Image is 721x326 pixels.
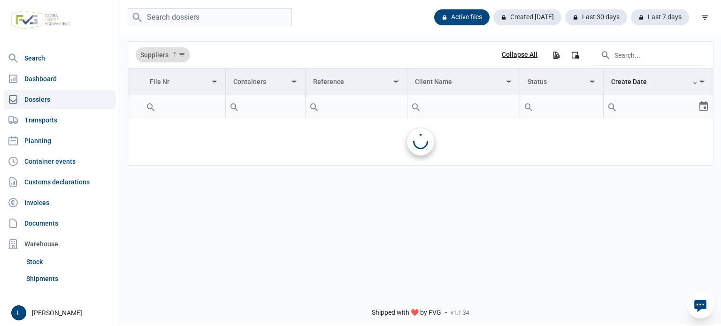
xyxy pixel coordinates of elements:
td: Filter cell [225,95,305,118]
div: [PERSON_NAME] [11,305,114,320]
div: Search box [226,95,243,118]
a: Documents [4,214,116,233]
div: Data grid toolbar [136,42,706,68]
td: Column Reference [305,68,407,95]
span: Show filter options for column 'Client Name' [505,78,512,85]
div: Column Chooser [567,46,583,63]
span: - [445,309,447,317]
div: Search box [604,95,621,118]
div: Last 30 days [565,9,627,25]
button: L [11,305,26,320]
div: Export all data to Excel [547,46,564,63]
a: Dashboard [4,69,116,88]
a: Stock [23,253,116,270]
td: Column Status [520,68,604,95]
input: Search in the data grid [593,44,706,66]
td: Column Create Date [604,68,713,95]
span: Show filter options for column 'Reference' [392,78,399,85]
div: Search box [306,95,322,118]
a: Planning [4,131,116,150]
input: Search dossiers [128,8,292,27]
span: Show filter options for column 'Containers' [291,78,298,85]
a: Invoices [4,193,116,212]
div: Search box [142,95,159,118]
span: Show filter options for column 'Status' [589,78,596,85]
div: File Nr [150,78,169,85]
a: Shipments [23,270,116,287]
div: filter [697,9,713,26]
input: Filter cell [604,95,698,118]
input: Filter cell [306,95,407,118]
div: Created [DATE] [493,9,561,25]
span: Shipped with ❤️ by FVG [372,309,441,317]
a: Customs declarations [4,173,116,191]
div: Client Name [415,78,452,85]
a: Transports [4,111,116,129]
span: Show filter options for column 'File Nr' [211,78,218,85]
div: Search box [407,95,424,118]
td: Filter cell [604,95,713,118]
img: FVG - Global freight forwarding [8,7,74,33]
td: Column Client Name [407,68,520,95]
a: Search [4,49,116,68]
div: Loading... [413,134,428,149]
span: Show filter options for column 'Create Date' [698,78,706,85]
div: Active files [434,9,490,25]
td: Column File Nr [142,68,225,95]
span: Show filter options for column 'Suppliers' [178,51,185,58]
div: Last 7 days [631,9,689,25]
div: Warehouse [4,235,116,253]
td: Filter cell [305,95,407,118]
td: Column Containers [225,68,305,95]
div: Select [698,95,709,118]
span: No data [128,136,713,147]
span: v1.1.34 [451,309,469,317]
div: Containers [233,78,266,85]
input: Filter cell [142,95,225,118]
div: Suppliers [136,47,190,62]
input: Filter cell [407,95,520,118]
td: Filter cell [520,95,604,118]
input: Filter cell [226,95,305,118]
input: Filter cell [520,95,603,118]
div: Search box [520,95,537,118]
div: Create Date [611,78,647,85]
div: Status [528,78,547,85]
div: Collapse All [502,51,537,59]
a: Dossiers [4,90,116,109]
div: Reference [313,78,344,85]
a: Container events [4,152,116,171]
